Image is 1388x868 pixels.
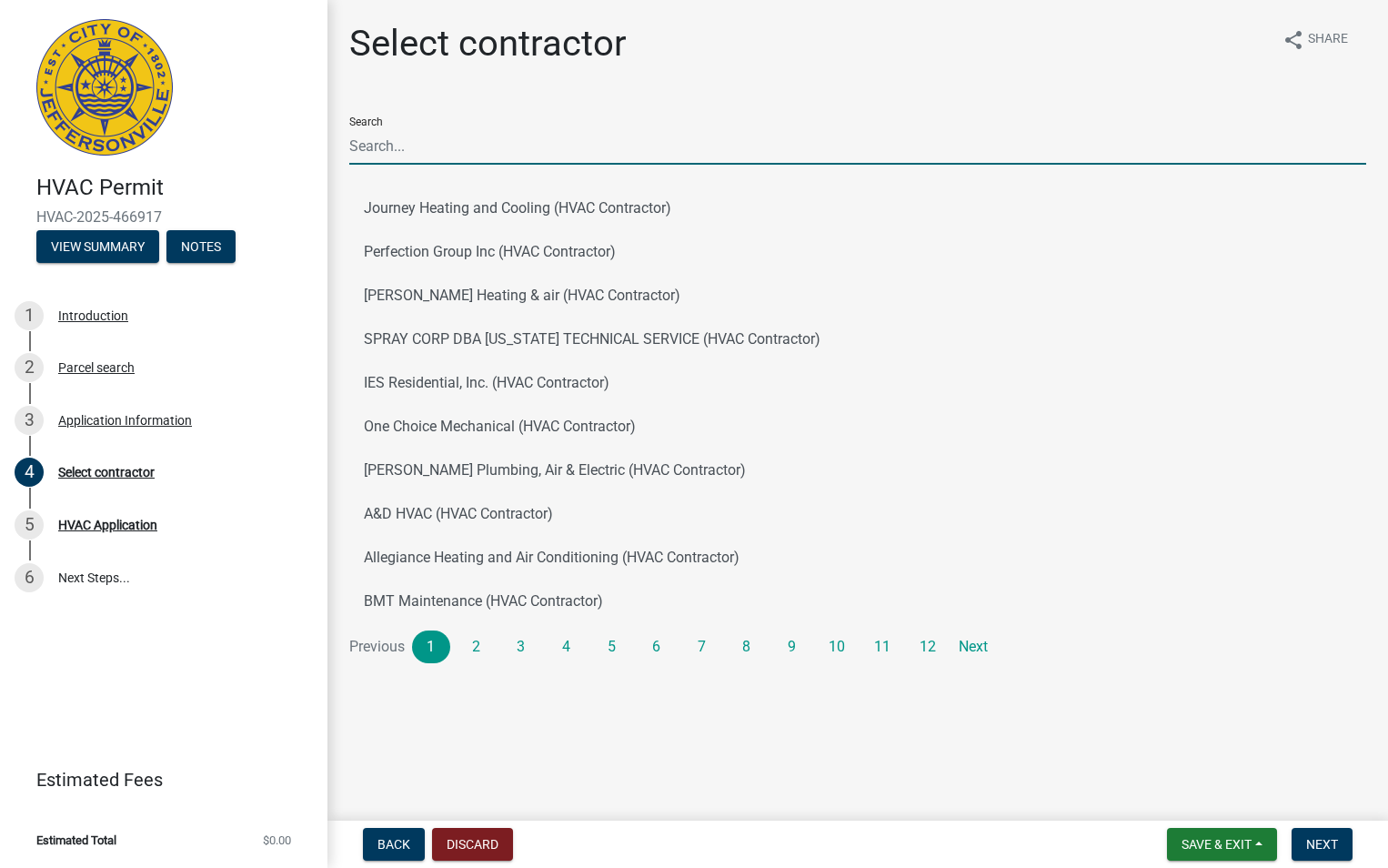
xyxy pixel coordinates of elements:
[15,510,44,540] div: 5
[728,631,766,663] a: 8
[349,22,627,66] h1: Select contractor
[349,631,1366,663] nav: Page navigation
[412,631,450,663] a: 1
[15,458,44,487] div: 4
[349,580,1366,623] button: BMT Maintenance (HVAC Contractor)
[1308,29,1348,51] span: Share
[36,834,116,846] span: Estimated Total
[349,274,1366,318] button: [PERSON_NAME] Heating & air (HVAC Contractor)
[377,837,410,852] span: Back
[15,353,44,382] div: 2
[502,631,540,663] a: 3
[863,631,901,663] a: 11
[349,536,1366,580] button: Allegiance Heating and Air Conditioning (HVAC Contractor)
[349,127,1366,165] input: Search...
[166,240,236,255] wm-modal-confirm: Notes
[349,230,1366,274] button: Perfection Group Inc (HVAC Contractor)
[15,563,44,592] div: 6
[15,406,44,435] div: 3
[1182,837,1252,852] span: Save & Exit
[349,318,1366,361] button: SPRAY CORP DBA [US_STATE] TECHNICAL SERVICE (HVAC Contractor)
[1282,29,1304,51] i: share
[432,828,513,861] button: Discard
[349,361,1366,405] button: IES Residential, Inc. (HVAC Contractor)
[36,208,291,226] span: HVAC-2025-466917
[363,828,425,861] button: Back
[263,834,291,846] span: $0.00
[1306,837,1338,852] span: Next
[638,631,676,663] a: 6
[1268,22,1363,57] button: shareShare
[36,240,159,255] wm-modal-confirm: Summary
[58,361,135,374] div: Parcel search
[773,631,811,663] a: 9
[36,19,173,156] img: City of Jeffersonville, Indiana
[349,492,1366,536] button: A&D HVAC (HVAC Contractor)
[818,631,856,663] a: 10
[36,230,159,263] button: View Summary
[349,187,1366,230] button: Journey Heating and Cooling (HVAC Contractor)
[36,175,313,201] h4: HVAC Permit
[58,309,128,322] div: Introduction
[592,631,630,663] a: 5
[58,414,192,427] div: Application Information
[683,631,721,663] a: 7
[58,466,155,479] div: Select contractor
[166,230,236,263] button: Notes
[1292,828,1353,861] button: Next
[349,449,1366,492] button: [PERSON_NAME] Plumbing, Air & Electric (HVAC Contractor)
[15,762,298,798] a: Estimated Fees
[1167,828,1277,861] button: Save & Exit
[954,631,992,663] a: Next
[548,631,586,663] a: 4
[458,631,496,663] a: 2
[15,301,44,330] div: 1
[58,519,157,531] div: HVAC Application
[909,631,947,663] a: 12
[349,405,1366,449] button: One Choice Mechanical (HVAC Contractor)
